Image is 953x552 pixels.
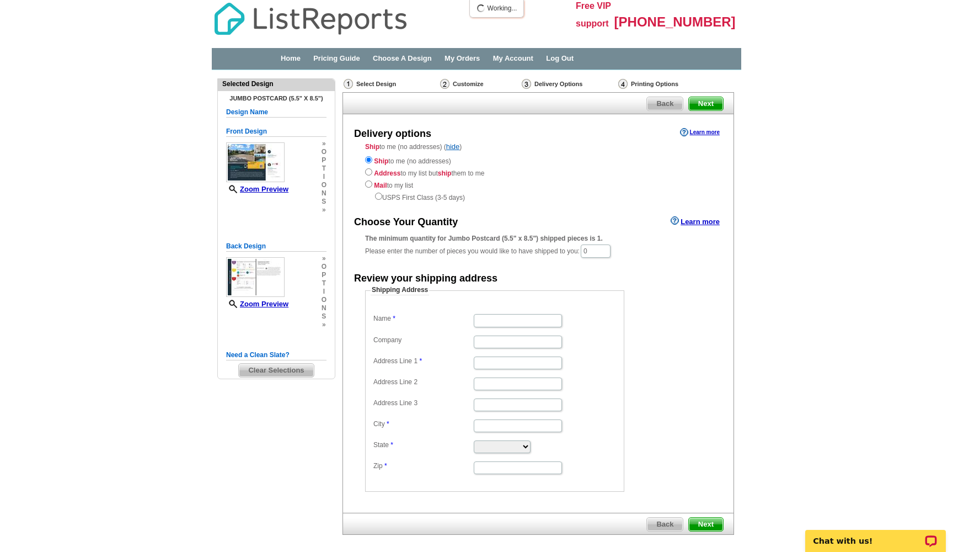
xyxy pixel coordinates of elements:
[493,54,533,62] a: My Account
[322,296,326,304] span: o
[373,461,473,471] label: Zip
[671,216,720,225] a: Learn more
[365,190,711,203] div: USPS First Class (3-5 days)
[373,440,473,450] label: State
[226,95,326,102] h4: Jumbo Postcard (5.5" x 8.5")
[371,285,429,295] legend: Shipping Address
[226,142,285,182] img: small-thumb.jpg
[446,142,460,151] a: hide
[365,233,711,243] div: The minimum quantity for Jumbo Postcard (5.5" x 8.5") shipped pieces is 1.
[343,142,734,203] div: to me (no addresses) ( )
[226,185,288,193] a: Zoom Preview
[646,97,683,111] a: Back
[373,54,432,62] a: Choose A Design
[226,300,288,308] a: Zoom Preview
[322,189,326,198] span: n
[439,78,521,89] div: Customize
[614,14,736,29] span: [PHONE_NUMBER]
[365,154,711,203] div: to me (no addresses) to my list but them to me to my list
[438,169,452,177] strong: ship
[322,263,326,271] span: o
[617,78,715,89] div: Printing Options
[440,79,449,89] img: Customize
[646,517,683,532] a: Back
[374,182,387,189] strong: Mail
[680,128,720,137] a: Learn more
[522,79,531,89] img: Delivery Options
[281,54,301,62] a: Home
[322,206,326,214] span: »
[226,107,326,118] h5: Design Name
[322,254,326,263] span: »
[322,148,326,156] span: o
[445,54,480,62] a: My Orders
[322,279,326,288] span: t
[373,314,473,323] label: Name
[239,364,313,377] span: Clear Selections
[226,126,326,137] h5: Front Design
[689,518,723,531] span: Next
[476,4,485,13] img: loading...
[618,79,628,89] img: Printing Options & Summary
[647,518,683,531] span: Back
[322,198,326,206] span: s
[322,312,326,321] span: s
[226,257,285,297] img: small-thumb.jpg
[226,350,326,360] h5: Need a Clean Slate?
[374,169,400,177] strong: Address
[373,336,473,345] label: Company
[313,54,360,62] a: Pricing Guide
[546,54,574,62] a: Log Out
[226,241,326,252] h5: Back Design
[322,164,326,173] span: t
[322,288,326,296] span: i
[521,78,617,92] div: Delivery Options
[322,173,326,181] span: i
[322,156,326,164] span: p
[373,378,473,387] label: Address Line 2
[354,272,497,286] div: Review your shipping address
[576,1,611,28] span: Free VIP support
[344,79,353,89] img: Select Design
[322,140,326,148] span: »
[374,157,388,165] strong: Ship
[322,321,326,329] span: »
[647,97,683,110] span: Back
[322,181,326,189] span: o
[354,215,458,230] div: Choose Your Quantity
[322,304,326,312] span: n
[218,79,335,89] div: Selected Design
[322,271,326,279] span: p
[365,233,711,259] div: Please enter the number of pieces you would like to have shipped to you:
[373,420,473,429] label: City
[354,127,431,141] div: Delivery options
[373,399,473,408] label: Address Line 3
[365,143,379,151] strong: Ship
[373,357,473,366] label: Address Line 1
[798,517,953,552] iframe: LiveChat chat widget
[689,97,723,110] span: Next
[342,78,439,92] div: Select Design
